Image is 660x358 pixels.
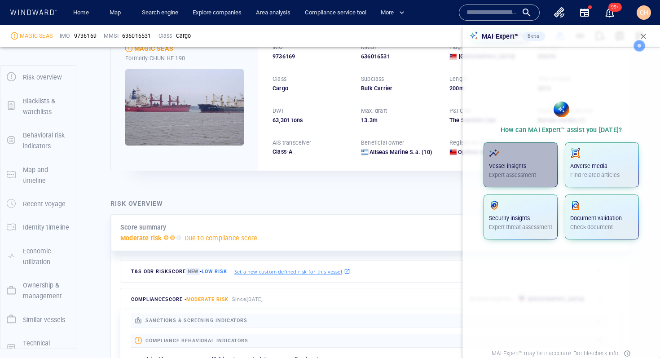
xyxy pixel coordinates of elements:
div: 636016531 [122,32,151,40]
span: m [373,117,378,124]
p: Security insights [489,214,552,222]
p: Expert assessment [489,171,552,179]
button: Map [102,5,131,21]
a: Area analysis [252,5,294,21]
p: Check document [570,223,634,231]
div: Notification center [604,7,615,18]
a: Optimal International Shipping Co (1) [458,148,527,156]
button: Blacklists & watchlists [0,89,76,124]
div: The Swedish Club [449,116,527,124]
div: Toggle map information layers [497,32,510,46]
span: Beta [528,33,540,39]
p: Set a new custom defined risk for this vessel [234,268,342,275]
button: Vessel insightsExpert assessment [484,142,558,187]
a: Risk overview [0,73,76,81]
div: Formerly: CHUN HE 190 [125,54,244,62]
p: MMSI [104,32,119,40]
span: 3 [370,117,373,124]
a: Economic utilization [0,252,76,260]
span: Allseas Marine S.a. [370,149,420,155]
button: CH [635,4,653,22]
p: Registered owner [449,139,494,147]
p: Find related articles [570,171,634,179]
a: Behavioral risk indicators [0,136,76,145]
p: Ownership & management [23,280,70,302]
p: How can MAI Expert™ assist you [DATE]? [501,124,622,135]
a: Home [70,5,92,21]
button: Risk overview [0,66,76,89]
span: 13 [361,117,367,124]
span: Optimal International Shipping Co [458,149,546,155]
div: Activity timeline [4,9,44,22]
p: DWT [273,107,285,115]
button: 99+ [599,2,620,23]
p: Class [158,32,172,40]
p: Similar vessels [23,314,65,325]
div: Toggle vessel historical path [468,32,482,46]
span: New [186,268,200,275]
button: Recent voyage [0,192,76,216]
p: Blacklists & watchlists [23,96,70,118]
a: Map and timeline [0,170,76,179]
p: Adverse media [570,162,634,170]
p: MAI Expert™ [482,31,519,42]
span: compliance score - [131,296,229,302]
a: Explore companies [189,5,245,21]
div: Bulk Carrier [361,84,439,93]
p: Score summary [120,222,167,233]
span: 99+ [608,3,622,12]
button: Export vessel information [432,32,455,46]
button: Map and timeline [0,158,76,193]
p: Risk overview [23,72,62,83]
p: Subclass [361,75,384,83]
span: MAGIC SEAS [20,32,53,40]
p: Max. draft [361,107,387,115]
a: Similar vessels [0,315,76,323]
button: Create an AOI. [482,32,497,46]
p: AIS transceiver [273,139,311,147]
div: Focus on vessel path [455,32,468,46]
p: IMO [60,32,70,40]
span: Moderate risk [186,296,229,302]
a: Allseas Marine S.a. (10) [370,148,432,156]
span: . [367,117,369,124]
p: Identity timeline [23,222,69,233]
p: Class [273,75,286,83]
a: Technical details [0,344,76,352]
button: More [377,5,412,21]
button: Document validationCheck document [565,194,639,239]
button: Compliance service tool [301,5,370,21]
div: Compliance Activities [99,9,106,22]
span: compliance behavioral indicators [145,338,248,344]
button: Similar vessels [0,308,76,331]
button: Adverse mediaFind related articles [565,142,639,187]
span: CH [640,9,648,16]
p: Due to compliance score [185,233,258,243]
a: Map [106,5,128,21]
p: Flag [449,43,461,51]
p: Document validation [570,214,634,222]
div: Cargo [273,84,350,93]
span: Low risk [202,269,227,274]
button: Home [66,5,95,21]
span: Since [DATE] [232,296,263,302]
span: sanctions & screening indicators [145,318,247,323]
span: Class-A [273,148,292,155]
div: Moderate risk [11,32,18,40]
p: MMSI [361,43,376,51]
p: Vessel insights [489,162,552,170]
a: Set a new custom defined risk for this vessel [234,266,350,276]
iframe: Chat [622,318,653,351]
button: Security insightsExpert threat assessment [484,194,558,239]
span: 9736169 [273,53,295,61]
p: Length [449,75,467,83]
span: 200 [449,85,459,92]
div: Cargo [176,32,191,40]
a: Identity timeline [0,223,76,231]
p: Behavioral risk indicators [23,130,70,152]
span: [GEOGRAPHIC_DATA] [459,53,515,61]
div: 636016531 [361,53,439,61]
a: Blacklists & watchlists [0,102,76,110]
p: Beneficial owner [361,139,404,147]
